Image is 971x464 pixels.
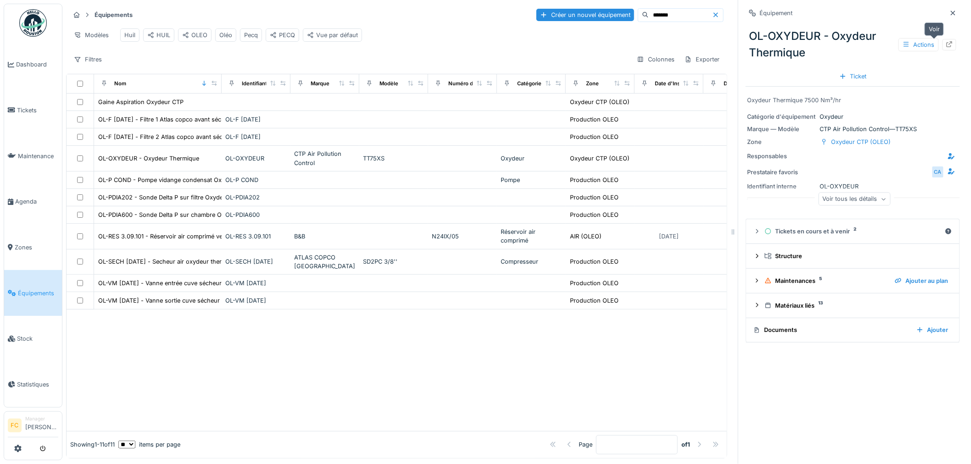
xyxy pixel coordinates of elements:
[570,176,619,184] div: Production OLEO
[570,296,619,305] div: Production OLEO
[98,98,184,106] div: Gaine Aspiration Oxydeur CTP
[753,326,909,334] div: Documents
[501,227,562,245] div: Réservoir air comprimé
[748,125,816,133] div: Marque — Modèle
[4,225,62,271] a: Zones
[242,80,286,88] div: Identifiant interne
[432,232,493,241] div: N24IX/05
[836,70,871,83] div: Ticket
[570,193,619,202] div: Production OLEO
[681,440,690,449] strong: of 1
[570,115,619,124] div: Production OLEO
[4,133,62,179] a: Maintenance
[570,133,619,141] div: Production OLEO
[15,243,58,252] span: Zones
[182,31,207,39] div: OLEO
[748,152,816,160] div: Responsables
[124,31,135,39] div: Huil
[91,11,136,19] strong: Équipements
[18,152,58,160] span: Maintenance
[70,28,113,42] div: Modèles
[18,289,58,298] span: Équipements
[748,125,958,133] div: CTP Air Pollution Control — TT75XS
[750,248,956,265] summary: Structure
[681,53,724,66] div: Exporter
[19,9,47,37] img: Badge_color-CXgf-gQk.svg
[750,297,956,314] summary: Matériaux liés13
[294,253,356,271] div: ATLAS COPCO [GEOGRAPHIC_DATA]
[501,257,562,266] div: Compresseur
[765,301,949,310] div: Matériaux liés
[448,80,491,88] div: Numéro de Série
[932,166,944,178] div: CA
[750,272,956,289] summary: Maintenances5Ajouter au plan
[819,193,891,206] div: Voir tous les détails
[579,440,592,449] div: Page
[225,193,287,202] div: OL-PDIA202
[570,154,630,163] div: Oxydeur CTP (OLEO)
[4,362,62,408] a: Statistiques
[294,149,356,167] div: CTP Air Pollution Control
[748,96,958,105] div: Oxydeur Thermique 7500 Nm³/hr
[114,80,126,88] div: Nom
[225,279,287,287] div: OL-VM [DATE]
[570,98,630,106] div: Oxydeur CTP (OLEO)
[70,440,115,449] div: Showing 1 - 11 of 11
[225,154,287,163] div: OL-OXYDEUR
[4,316,62,362] a: Stock
[570,232,602,241] div: AIR (OLEO)
[570,210,619,219] div: Production OLEO
[17,106,58,115] span: Tickets
[831,138,891,146] div: Oxydeur CTP (OLEO)
[98,115,259,124] div: OL-F [DATE] - Filtre 1 Atlas copco avant sécheur oxydeur
[750,223,956,240] summary: Tickets en cours et à venir2
[765,276,887,285] div: Maintenances
[748,182,816,191] div: Identifiant interne
[760,9,793,17] div: Équipement
[98,232,280,241] div: OL-RES 3.09.101 - Réservoir air comprimé vers Oxydeur (RACO3)
[118,440,180,449] div: items per page
[570,279,619,287] div: Production OLEO
[147,31,170,39] div: HUIL
[98,193,229,202] div: OL-PDIA202 - Sonde Delta P sur filtre Oxydeur
[25,415,58,422] div: Manager
[655,80,700,88] div: Date d'Installation
[244,31,258,39] div: Pecq
[724,80,766,88] div: Date d'expiration
[4,270,62,316] a: Équipements
[98,133,260,141] div: OL-F [DATE] - Filtre 2 Atlas copco avant sécheur oxydeur
[8,419,22,432] li: FC
[98,296,245,305] div: OL-VM [DATE] - Vanne sortie cuve sécheur oxydeur
[311,80,329,88] div: Marque
[98,279,246,287] div: OL-VM [DATE] - Vanne entrée cuve sécheur oxydeur
[748,138,816,146] div: Zone
[294,232,356,241] div: B&B
[748,168,816,177] div: Prestataire favoris
[633,53,679,66] div: Colonnes
[925,22,944,36] div: Voir
[586,80,599,88] div: Zone
[4,42,62,88] a: Dashboard
[98,154,199,163] div: OL-OXYDEUR - Oxydeur Thermique
[501,154,562,163] div: Oxydeur
[363,154,424,163] div: TT75XS
[270,31,295,39] div: PECQ
[659,232,679,241] div: [DATE]
[70,53,106,66] div: Filtres
[913,324,952,336] div: Ajouter
[16,60,58,69] span: Dashboard
[765,252,949,260] div: Structure
[748,112,958,121] div: Oxydeur
[225,257,287,266] div: OL-SECH [DATE]
[15,197,58,206] span: Agenda
[98,176,238,184] div: OL-P COND - Pompe vidange condensat Oxydeur
[379,80,398,88] div: Modèle
[750,322,956,339] summary: DocumentsAjouter
[17,334,58,343] span: Stock
[536,9,634,21] div: Créer un nouvel équipement
[4,88,62,133] a: Tickets
[219,31,232,39] div: Oléo
[225,115,287,124] div: OL-F [DATE]
[98,210,241,219] div: OL-PDIA600 - Sonde Delta P sur chambre Oxydeur
[748,112,816,121] div: Catégorie d'équipement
